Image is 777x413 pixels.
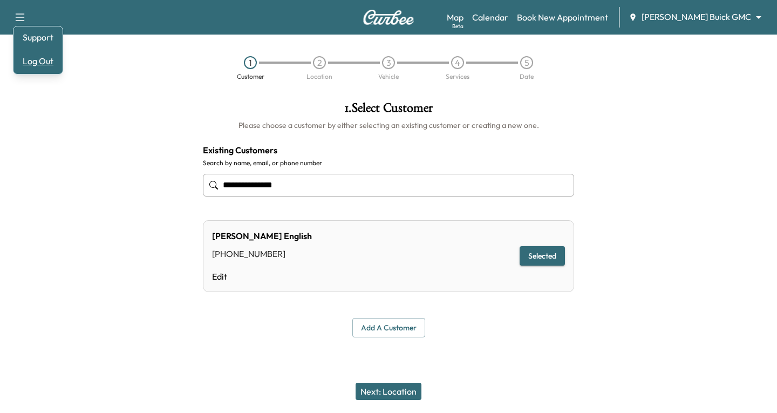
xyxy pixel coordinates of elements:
[378,73,399,80] div: Vehicle
[18,52,58,70] button: Log Out
[203,101,574,120] h1: 1 . Select Customer
[452,22,464,30] div: Beta
[520,246,565,266] button: Selected
[356,383,421,400] button: Next: Location
[212,229,312,242] div: [PERSON_NAME] English
[382,56,395,69] div: 3
[237,73,264,80] div: Customer
[306,73,332,80] div: Location
[446,73,469,80] div: Services
[451,56,464,69] div: 4
[203,159,574,167] label: Search by name, email, or phone number
[244,56,257,69] div: 1
[313,56,326,69] div: 2
[520,73,534,80] div: Date
[363,10,414,25] img: Curbee Logo
[203,144,574,157] h4: Existing Customers
[18,31,58,44] a: Support
[472,11,508,24] a: Calendar
[517,11,608,24] a: Book New Appointment
[642,11,751,23] span: [PERSON_NAME] Buick GMC
[212,270,312,283] a: Edit
[447,11,464,24] a: MapBeta
[203,120,574,131] h6: Please choose a customer by either selecting an existing customer or creating a new one.
[520,56,533,69] div: 5
[352,318,425,338] button: Add a customer
[212,247,312,260] div: [PHONE_NUMBER]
